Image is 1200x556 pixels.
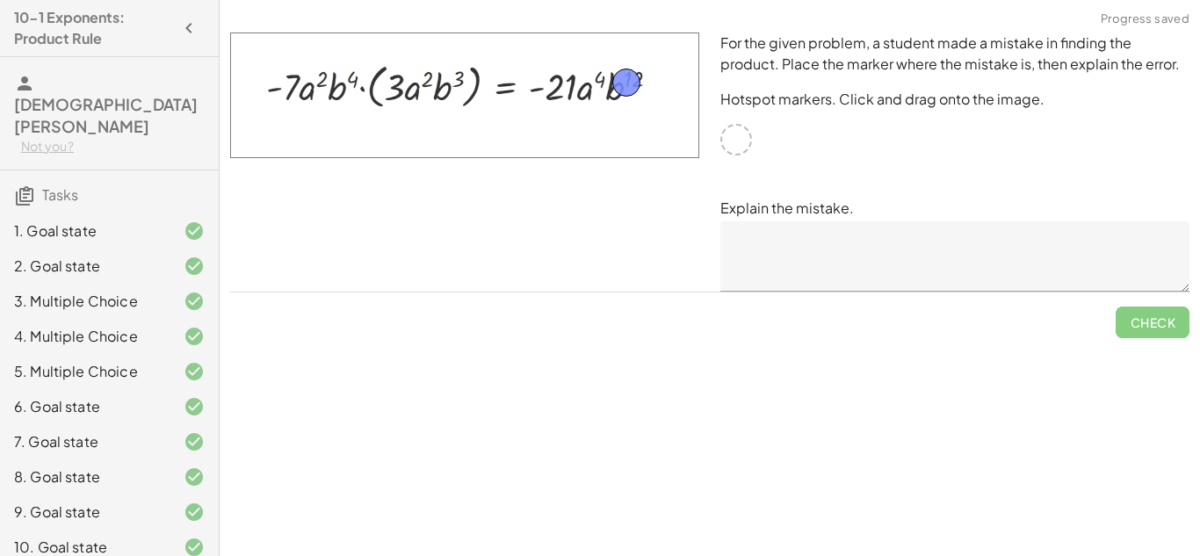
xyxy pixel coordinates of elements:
i: Task finished and correct. [184,396,205,417]
span: Progress saved [1101,11,1189,28]
div: 9. Goal state [14,502,155,523]
i: Task finished and correct. [184,326,205,347]
i: Task finished and correct. [184,502,205,523]
div: 4. Multiple Choice [14,326,155,347]
div: 5. Multiple Choice [14,361,155,382]
i: Task finished and correct. [184,361,205,382]
div: 1. Goal state [14,220,155,242]
p: Hotspot markers. Click and drag onto the image. [720,89,1189,110]
div: 3. Multiple Choice [14,291,155,312]
i: Task finished and correct. [184,220,205,242]
div: 2. Goal state [14,256,155,277]
i: Task finished and correct. [184,431,205,452]
div: 6. Goal state [14,396,155,417]
img: 0886c92d32dd19760ffa48c2dfc6e395adaf3d3f40faf5cd72724b1e9700f50a.png [230,32,699,158]
h4: 10-1 Exponents: Product Rule [14,7,173,49]
span: [DEMOGRAPHIC_DATA][PERSON_NAME] [14,94,198,136]
i: Task finished and correct. [184,256,205,277]
p: For the given problem, a student made a mistake in finding the product. Place the marker where th... [720,32,1189,75]
div: 7. Goal state [14,431,155,452]
span: Tasks [42,185,78,204]
i: Task finished and correct. [184,466,205,487]
div: Not you? [21,138,205,155]
p: Explain the mistake. [720,198,1189,219]
div: 8. Goal state [14,466,155,487]
i: Task finished and correct. [184,291,205,312]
